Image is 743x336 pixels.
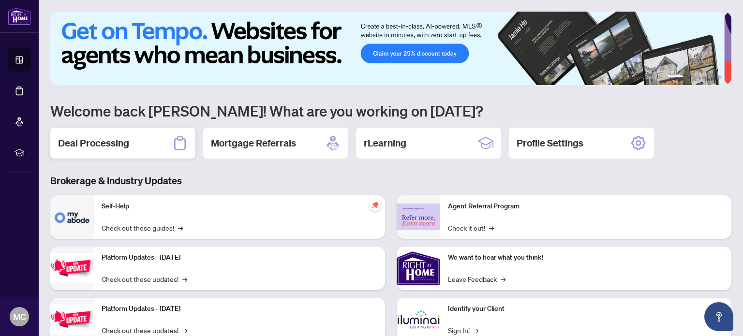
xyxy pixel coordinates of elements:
[8,7,31,25] img: logo
[397,247,440,290] img: We want to hear what you think!
[695,75,698,79] button: 3
[370,199,381,211] span: pushpin
[102,325,187,336] a: Check out these updates!→
[178,222,183,233] span: →
[474,325,478,336] span: →
[50,12,724,85] img: Slide 0
[448,252,724,263] p: We want to hear what you think!
[489,222,494,233] span: →
[704,302,733,331] button: Open asap
[13,310,26,323] span: MC
[50,253,94,283] img: Platform Updates - July 21, 2025
[702,75,706,79] button: 4
[397,204,440,230] img: Agent Referral Program
[182,325,187,336] span: →
[687,75,691,79] button: 2
[102,304,377,314] p: Platform Updates - [DATE]
[448,222,494,233] a: Check it out!→
[102,222,183,233] a: Check out these guides!→
[50,174,731,188] h3: Brokerage & Industry Updates
[718,75,722,79] button: 6
[364,136,406,150] h2: rLearning
[182,274,187,284] span: →
[501,274,505,284] span: →
[102,201,377,212] p: Self-Help
[102,274,187,284] a: Check out these updates!→
[58,136,129,150] h2: Deal Processing
[448,325,478,336] a: Sign In!→
[517,136,583,150] h2: Profile Settings
[50,304,94,335] img: Platform Updates - July 8, 2025
[211,136,296,150] h2: Mortgage Referrals
[448,201,724,212] p: Agent Referral Program
[668,75,683,79] button: 1
[102,252,377,263] p: Platform Updates - [DATE]
[710,75,714,79] button: 5
[448,274,505,284] a: Leave Feedback→
[50,195,94,239] img: Self-Help
[50,102,731,120] h1: Welcome back [PERSON_NAME]! What are you working on [DATE]?
[448,304,724,314] p: Identify your Client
